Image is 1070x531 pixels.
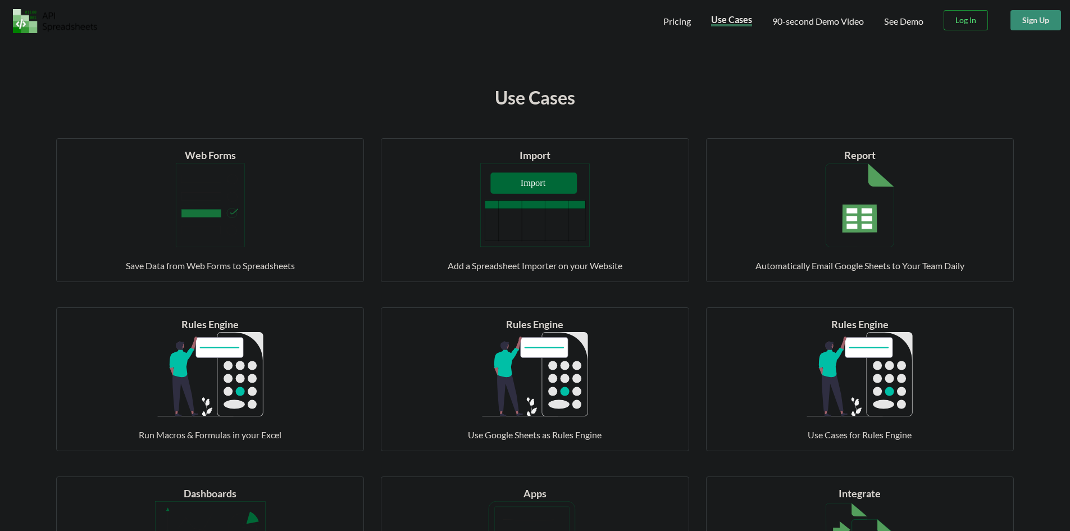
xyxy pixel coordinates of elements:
img: Logo.png [13,9,97,33]
a: See Demo [884,16,923,28]
div: Dashboards [70,486,350,501]
div: Use Cases for Rules Engine [720,428,1000,442]
div: Run Macros & Formulas in your Excel [70,428,350,442]
span: Pricing [663,16,691,26]
div: Add a Spreadsheet Importer on your Website [395,259,675,273]
div: Use Cases [300,84,771,111]
div: Import [395,148,675,163]
div: Save Data from Web Forms to Spreadsheets [70,259,350,273]
div: Apps [395,486,675,501]
div: Rules Engine [720,317,1000,332]
div: Use Google Sheets as Rules Engine [395,428,675,442]
img: Use Case [154,332,266,416]
img: Use Case [479,163,591,247]
div: Report [720,148,1000,163]
img: Use Case [154,163,266,247]
img: Use Case [804,332,916,416]
img: Use Case [479,332,591,416]
span: 90-second Demo Video [772,17,864,26]
div: Rules Engine [395,317,675,332]
span: Use Cases [711,14,752,25]
div: Automatically Email Google Sheets to Your Team Daily [720,259,1000,273]
div: Web Forms [70,148,350,163]
button: Log In [944,10,988,30]
div: Integrate [720,486,1000,501]
button: Sign Up [1010,10,1061,30]
img: Use Case [804,163,916,247]
div: Rules Engine [70,317,350,332]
